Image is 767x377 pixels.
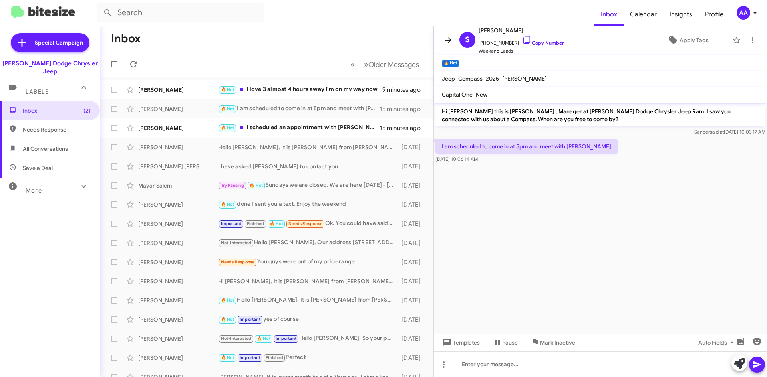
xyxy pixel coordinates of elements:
[11,33,89,52] a: Special Campaign
[221,202,234,207] span: 🔥 Hot
[257,336,270,341] span: 🔥 Hot
[364,59,368,69] span: »
[442,91,473,98] span: Capital One
[380,105,427,113] div: 15 minutes ago
[218,296,397,305] div: Hello [PERSON_NAME], It is [PERSON_NAME] from [PERSON_NAME] [GEOGRAPHIC_DATA]. Are you ready to c...
[663,3,699,26] a: Insights
[218,277,397,285] div: Hi [PERSON_NAME], It is [PERSON_NAME] from [PERSON_NAME] in [GEOGRAPHIC_DATA]. I do not see a spe...
[699,3,730,26] a: Profile
[138,86,218,94] div: [PERSON_NAME]
[434,336,486,350] button: Templates
[97,3,264,22] input: Search
[221,259,255,264] span: Needs Response
[218,123,380,132] div: I scheduled an appointment with [PERSON_NAME] for [DATE]. I'll get there with my wife between 4&5...
[221,336,252,341] span: Not-Interested
[382,86,427,94] div: 9 minutes ago
[594,3,624,26] a: Inbox
[23,164,53,172] span: Save a Deal
[710,129,724,135] span: said at
[221,240,252,245] span: Not-Interested
[680,33,709,47] span: Apply Tags
[502,336,518,350] span: Pause
[397,182,427,189] div: [DATE]
[221,317,234,322] span: 🔥 Hot
[486,336,524,350] button: Pause
[218,353,397,362] div: Perfect
[524,336,582,350] button: Mark Inactive
[440,336,480,350] span: Templates
[138,124,218,132] div: [PERSON_NAME]
[218,85,382,94] div: I love 3 almost 4 hours away I'm on my way now
[247,221,264,226] span: Finished
[698,336,737,350] span: Auto Fields
[218,334,397,343] div: Hello [PERSON_NAME], So your payoff is approximately $28000.00, your lease is not up until [DATE]...
[458,75,483,82] span: Compass
[138,277,218,285] div: [PERSON_NAME]
[486,75,499,82] span: 2025
[479,35,564,47] span: [PHONE_NUMBER]
[476,91,487,98] span: New
[83,107,91,114] span: (2)
[540,336,575,350] span: Mark Inactive
[502,75,547,82] span: [PERSON_NAME]
[266,355,283,360] span: Finished
[346,56,360,73] button: Previous
[465,34,470,46] span: S
[397,354,427,362] div: [DATE]
[138,296,218,304] div: [PERSON_NAME]
[240,317,260,322] span: Important
[221,125,234,130] span: 🔥 Hot
[138,258,218,266] div: [PERSON_NAME]
[397,296,427,304] div: [DATE]
[138,143,218,151] div: [PERSON_NAME]
[221,87,234,92] span: 🔥 Hot
[218,238,397,247] div: Hello [PERSON_NAME], Our address [STREET_ADDRESS] so we are not in [DATE], Blue Law.
[138,239,218,247] div: [PERSON_NAME]
[647,33,729,47] button: Apply Tags
[26,187,42,194] span: More
[479,26,564,35] span: [PERSON_NAME]
[23,145,68,153] span: All Conversations
[442,75,455,82] span: Jeep
[346,56,424,73] nav: Page navigation example
[35,39,83,47] span: Special Campaign
[138,201,218,209] div: [PERSON_NAME]
[692,336,743,350] button: Auto Fields
[276,336,296,341] span: Important
[397,335,427,343] div: [DATE]
[218,200,397,209] div: done I sent you a text. Enjoy the weekend
[138,335,218,343] div: [PERSON_NAME]
[624,3,663,26] a: Calendar
[138,316,218,324] div: [PERSON_NAME]
[218,162,397,170] div: I have asked [PERSON_NAME] to contact you
[138,105,218,113] div: [PERSON_NAME]
[221,355,234,360] span: 🔥 Hot
[359,56,424,73] button: Next
[522,40,564,46] a: Copy Number
[23,107,91,114] span: Inbox
[249,183,263,188] span: 🔥 Hot
[270,221,283,226] span: 🔥 Hot
[221,221,242,226] span: Important
[435,139,618,154] p: I am scheduled to come in at 5pm and meet with [PERSON_NAME]
[397,143,427,151] div: [DATE]
[380,124,427,132] div: 15 minutes ago
[221,298,234,303] span: 🔥 Hot
[218,181,397,190] div: Sundays we are closed. We are here [DATE] - [DATE] from 9am to 8pm and Saturdays 9-6. What day an...
[138,182,218,189] div: Mayar Salem
[397,239,427,247] div: [DATE]
[288,221,322,226] span: Needs Response
[23,126,91,134] span: Needs Response
[26,88,49,95] span: Labels
[218,219,397,228] div: Ok. You could have said that over wish you the best.
[221,106,234,111] span: 🔥 Hot
[368,60,419,69] span: Older Messages
[218,315,397,324] div: yes of course
[397,220,427,228] div: [DATE]
[435,156,478,162] span: [DATE] 10:06:14 AM
[111,32,141,45] h1: Inbox
[479,47,564,55] span: Weekend Leads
